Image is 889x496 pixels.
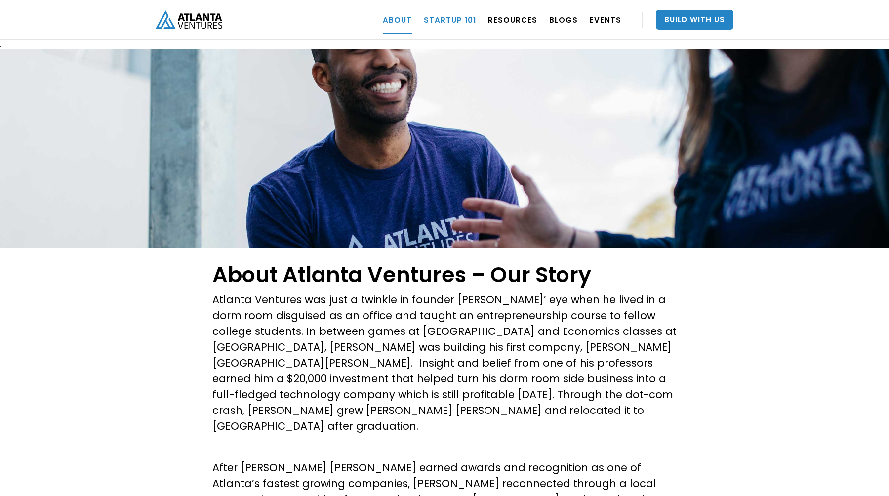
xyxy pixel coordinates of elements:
a: Startup 101 [424,6,476,34]
a: EVENTS [590,6,621,34]
a: RESOURCES [488,6,537,34]
a: ABOUT [383,6,412,34]
a: Build With Us [656,10,733,30]
p: Atlanta Ventures was just a twinkle in founder [PERSON_NAME]’ eye when he lived in a dorm room di... [212,292,677,434]
h1: About Atlanta Ventures – Our Story [212,262,677,287]
a: BLOGS [549,6,578,34]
